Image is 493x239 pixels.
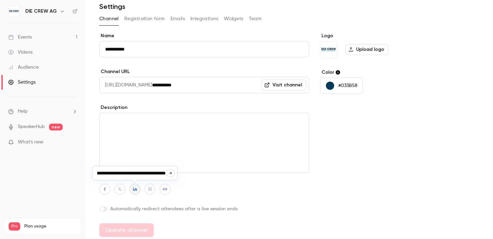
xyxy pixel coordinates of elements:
[18,123,45,130] a: SpeakerHub
[170,13,185,24] button: Emails
[8,108,77,115] li: help-dropdown-opener
[9,222,20,230] span: Pro
[320,32,425,58] section: Logo
[99,68,309,75] label: Channel URL
[8,34,32,41] div: Events
[18,108,28,115] span: Help
[8,49,33,56] div: Videos
[8,64,39,71] div: Audience
[99,32,309,39] label: Name
[24,224,77,229] span: Plan usage
[99,104,309,111] label: Description
[99,77,152,93] span: [URL][DOMAIN_NAME]
[8,79,36,86] div: Settings
[345,44,389,55] label: Upload logo
[99,2,125,11] h1: Settings
[18,139,43,146] span: What's new
[249,13,262,24] button: Team
[99,206,309,212] label: Automatically redirect attendees after a live session ends
[9,6,20,17] img: DIE CREW AG
[69,139,77,145] iframe: Noticeable Trigger
[261,80,306,90] a: Visit channel
[190,13,218,24] button: Integrations
[25,8,57,15] h6: DIE CREW AG
[320,32,425,39] label: Logo
[49,124,63,130] span: new
[320,69,425,76] label: Color
[320,41,337,58] img: DIE CREW AG
[99,13,119,24] button: Channel
[320,78,363,94] button: #033B58
[224,13,243,24] button: Widgets
[338,82,357,89] p: #033B58
[124,13,165,24] button: Registration form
